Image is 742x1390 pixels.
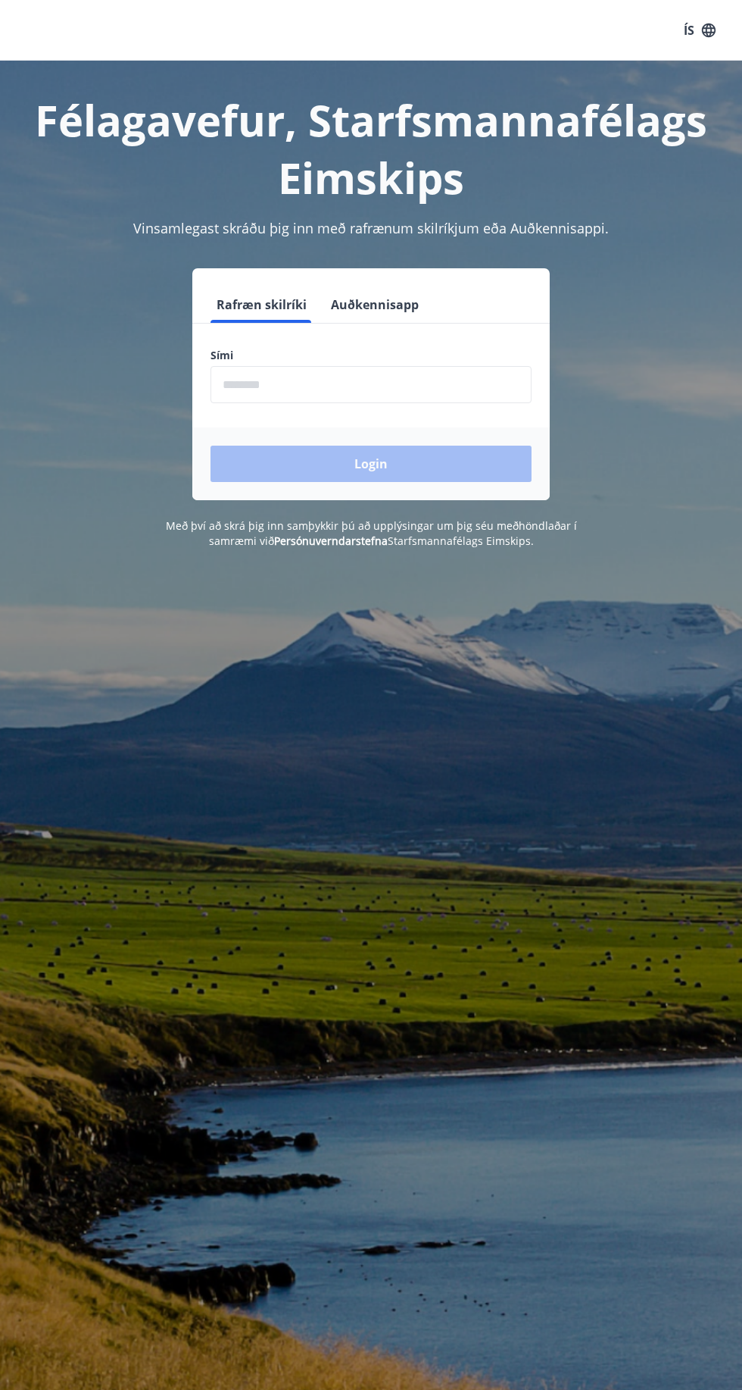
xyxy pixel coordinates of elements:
a: Persónuverndarstefna [274,534,388,548]
span: Með því að skrá þig inn samþykkir þú að upplýsingar um þig séu meðhöndlaðar í samræmi við Starfsm... [166,518,577,548]
button: Rafræn skilríki [210,286,313,323]
h1: Félagavefur, Starfsmannafélags Eimskips [18,91,724,206]
span: Vinsamlegast skráðu þig inn með rafrænum skilríkjum eða Auðkennisappi. [133,219,609,237]
button: Auðkennisapp [325,286,425,323]
label: Sími [210,348,532,363]
button: ÍS [675,17,724,44]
